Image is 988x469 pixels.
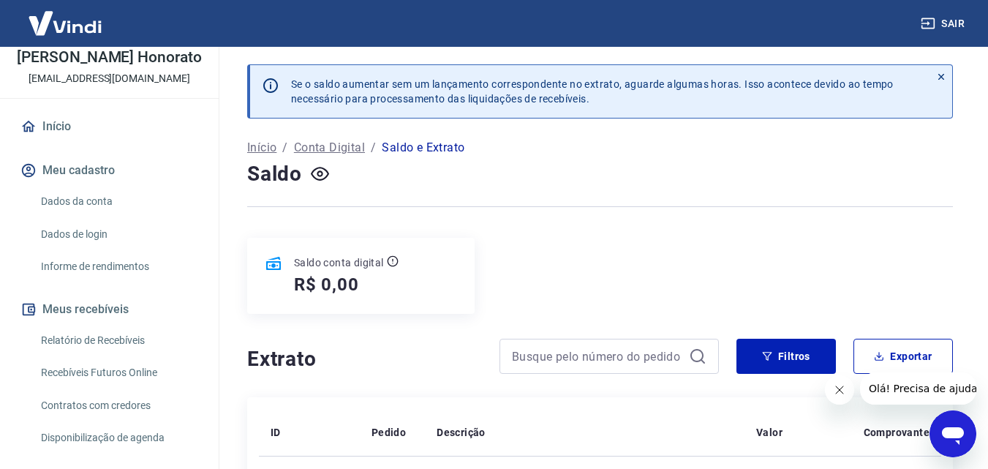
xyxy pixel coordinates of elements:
[860,372,976,405] iframe: Mensagem da empresa
[382,139,464,157] p: Saldo e Extrato
[864,425,929,440] p: Comprovante
[372,425,406,440] p: Pedido
[9,10,123,22] span: Olá! Precisa de ajuda?
[929,410,976,457] iframe: Botão para abrir a janela de mensagens
[918,10,970,37] button: Sair
[17,50,202,65] p: [PERSON_NAME] Honorato
[825,375,854,405] iframe: Fechar mensagem
[18,154,201,187] button: Meu cadastro
[35,358,201,388] a: Recebíveis Futuros Online
[18,1,113,45] img: Vindi
[247,139,276,157] a: Início
[35,326,201,356] a: Relatório de Recebíveis
[756,425,783,440] p: Valor
[35,423,201,453] a: Disponibilização de agenda
[437,425,486,440] p: Descrição
[512,345,683,367] input: Busque pelo número do pedido
[291,77,894,106] p: Se o saldo aumentar sem um lançamento correspondente no extrato, aguarde algumas horas. Isso acon...
[294,139,365,157] a: Conta Digital
[18,110,201,143] a: Início
[247,160,302,189] h4: Saldo
[294,255,384,270] p: Saldo conta digital
[736,339,836,374] button: Filtros
[35,220,201,249] a: Dados de login
[271,425,281,440] p: ID
[35,187,201,217] a: Dados da conta
[29,71,190,86] p: [EMAIL_ADDRESS][DOMAIN_NAME]
[247,345,482,374] h4: Extrato
[18,293,201,326] button: Meus recebíveis
[282,139,287,157] p: /
[853,339,953,374] button: Exportar
[371,139,376,157] p: /
[294,273,359,296] h5: R$ 0,00
[35,252,201,282] a: Informe de rendimentos
[35,391,201,421] a: Contratos com credores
